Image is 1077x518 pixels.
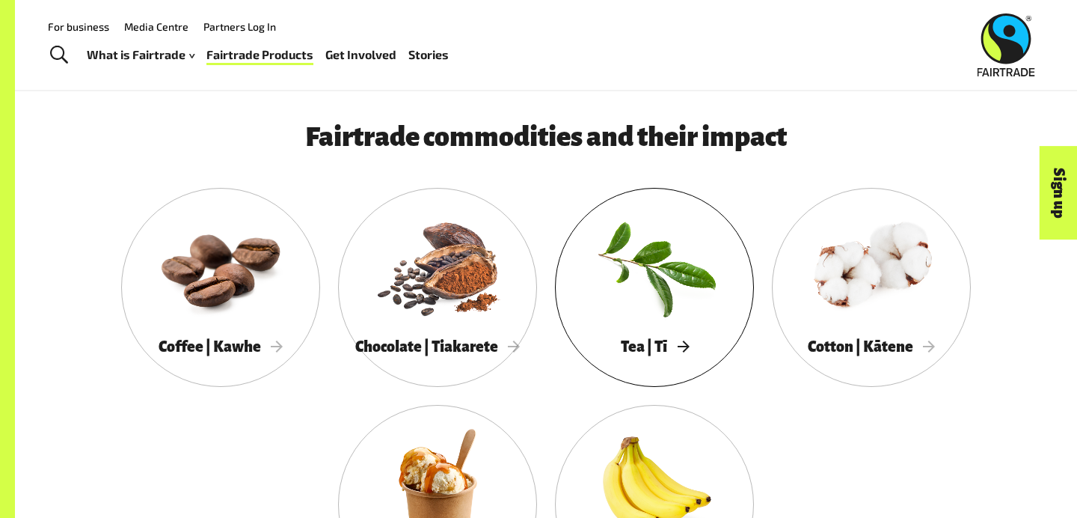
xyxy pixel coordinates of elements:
a: Partners Log In [203,20,276,33]
a: Get Involved [325,44,396,66]
img: Fairtrade Australia New Zealand logo [978,13,1035,76]
a: For business [48,20,109,33]
a: Toggle Search [40,37,77,74]
a: Media Centre [124,20,188,33]
h3: Fairtrade commodities and their impact [166,122,926,152]
a: Fairtrade Products [206,44,313,66]
a: Chocolate | Tiakarete [338,188,537,387]
span: Tea | Tī [621,338,689,355]
a: Tea | Tī [555,188,754,387]
a: What is Fairtrade [87,44,194,66]
span: Chocolate | Tiakarete [355,338,520,355]
a: Cotton | Kātene [772,188,971,387]
span: Cotton | Kātene [808,338,935,355]
a: Stories [408,44,449,66]
span: Coffee | Kawhe [159,338,283,355]
a: Coffee | Kawhe [121,188,320,387]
